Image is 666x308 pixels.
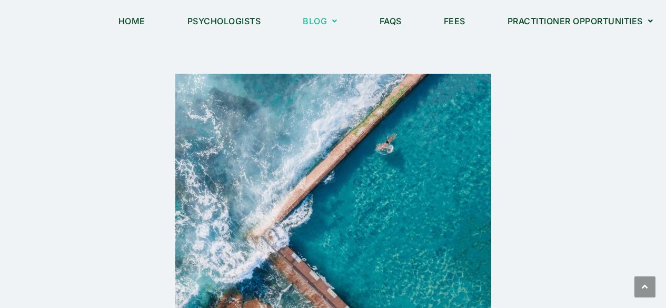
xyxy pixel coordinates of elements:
a: Psychologists [174,9,274,33]
a: Fees [431,9,479,33]
a: FAQs [366,9,415,33]
a: Home [105,9,158,33]
a: Blog [290,9,351,33]
a: Scroll to the top of the page [634,276,655,297]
